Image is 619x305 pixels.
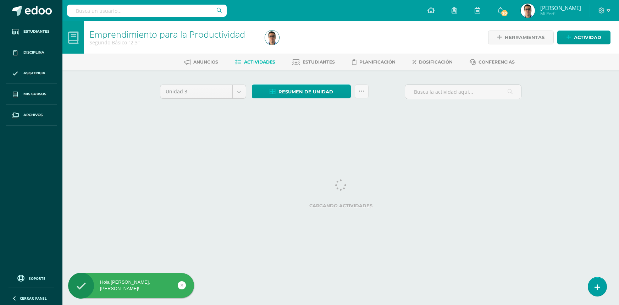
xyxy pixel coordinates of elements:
a: Estudiantes [6,21,57,42]
a: Resumen de unidad [252,85,351,98]
span: Asistencia [23,70,45,76]
span: Estudiantes [303,59,335,65]
span: Estudiantes [23,29,49,34]
span: Soporte [29,276,45,281]
span: Archivos [23,112,43,118]
div: Hola [PERSON_NAME], [PERSON_NAME]! [68,279,194,292]
a: Anuncios [184,56,218,68]
span: Mi Perfil [540,11,581,17]
span: Disciplina [23,50,44,55]
a: Unidad 3 [160,85,246,98]
h1: Emprendimiento para la Productividad [89,29,256,39]
span: Actividad [574,31,601,44]
span: [PERSON_NAME] [540,4,581,11]
input: Busca la actividad aquí... [405,85,521,99]
img: 4c9214d6dc3ad1af441a6e04af4808ea.png [521,4,535,18]
a: Planificación [352,56,396,68]
span: Planificación [359,59,396,65]
a: Soporte [9,273,54,283]
span: Cerrar panel [20,296,47,301]
a: Dosificación [413,56,453,68]
span: Dosificación [419,59,453,65]
span: Resumen de unidad [278,85,333,98]
span: Mis cursos [23,91,46,97]
img: 4c9214d6dc3ad1af441a6e04af4808ea.png [265,31,279,45]
span: Actividades [244,59,275,65]
span: Unidad 3 [166,85,227,98]
span: 20 [501,9,508,17]
div: Segundo Básico '2.3' [89,39,256,46]
a: Conferencias [470,56,515,68]
span: Herramientas [505,31,545,44]
input: Busca un usuario... [67,5,227,17]
a: Estudiantes [292,56,335,68]
a: Archivos [6,105,57,126]
span: Conferencias [479,59,515,65]
a: Mis cursos [6,84,57,105]
a: Actividad [557,31,610,44]
a: Emprendimiento para la Productividad [89,28,245,40]
label: Cargando actividades [160,203,522,208]
a: Herramientas [488,31,554,44]
a: Actividades [235,56,275,68]
a: Disciplina [6,42,57,63]
span: Anuncios [193,59,218,65]
a: Asistencia [6,63,57,84]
